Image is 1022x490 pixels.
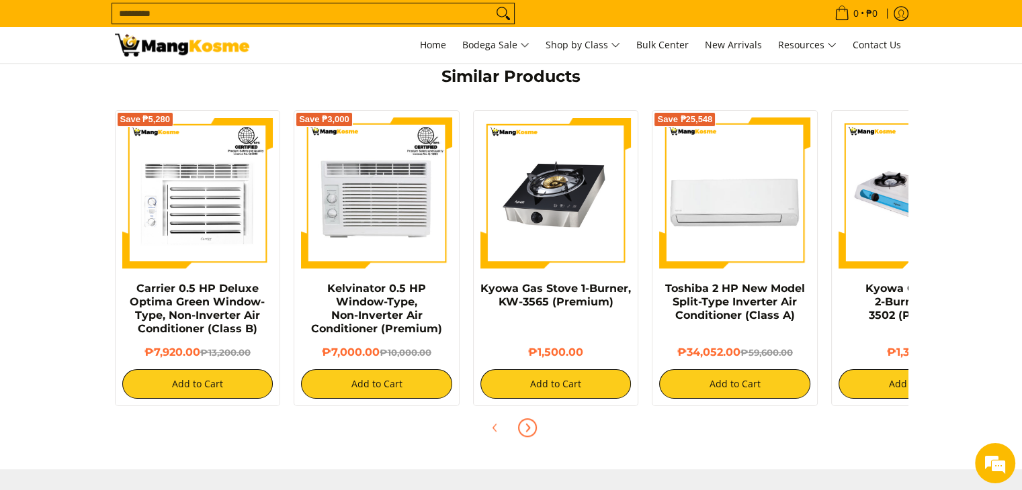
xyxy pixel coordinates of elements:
span: Resources [778,37,837,54]
img: kyowa-2-burner-gas-stove-stainless-steel-premium-full-view-mang-kosme [839,117,990,268]
a: Resources [771,27,843,63]
img: Toshiba 2 HP New Model Split-Type Inverter Air Conditioner (Class A) [659,117,810,268]
a: Kyowa Gas Stove 2-Burner, KW-3502 (Premium) [865,282,963,322]
h6: ₱7,920.00 [122,346,273,359]
span: We're online! [78,155,185,291]
img: Carrier 0.5 HP Deluxe Optima Green Window-Type, Non-Inverter Air Conditioner (Class B) [122,117,273,268]
a: New Arrivals [698,27,769,63]
div: Chat with us now [70,75,226,93]
h6: ₱1,500.00 [480,346,632,359]
span: ₱0 [864,9,880,18]
span: 0 [851,9,861,18]
del: ₱13,200.00 [200,347,251,358]
span: Shop by Class [546,37,620,54]
h6: ₱1,300.00 [839,346,990,359]
span: Save ₱5,280 [120,115,171,124]
a: Bulk Center [630,27,695,63]
button: Previous [480,413,510,442]
span: Save ₱3,000 [299,115,349,124]
div: Minimize live chat window [220,7,253,39]
h6: ₱34,052.00 [659,346,810,359]
h6: ₱7,000.00 [301,346,452,359]
span: Bulk Center [636,38,689,51]
span: New Arrivals [705,38,762,51]
nav: Main Menu [263,27,908,63]
a: Shop by Class [539,27,627,63]
button: Add to Cart [480,369,632,399]
a: Contact Us [846,27,908,63]
a: Bodega Sale [456,27,536,63]
span: Bodega Sale [462,37,529,54]
button: Next [513,413,542,442]
textarea: Type your message and hit 'Enter' [7,338,256,385]
span: Home [420,38,446,51]
span: • [831,6,882,21]
a: Carrier 0.5 HP Deluxe Optima Green Window-Type, Non-Inverter Air Conditioner (Class B) [130,282,265,335]
del: ₱10,000.00 [380,347,431,358]
img: kyowa-tempered-glass-single-gas-burner-full-view-mang-kosme [480,117,632,268]
del: ₱59,600.00 [740,347,793,358]
button: Add to Cart [301,369,452,399]
button: Search [493,3,514,23]
span: Contact Us [853,38,901,51]
a: Kelvinator 0.5 HP Window-Type, Non-Inverter Air Conditioner (Premium) [311,282,442,335]
button: Add to Cart [839,369,990,399]
button: Add to Cart [659,369,810,399]
img: Toshiba 90 CM Gray Gas Range (Class B) | Mang Kosme [115,34,249,56]
img: Kelvinator 0.5 HP Window-Type, Non-Inverter Air Conditioner (Premium) [301,117,452,268]
span: Save ₱25,548 [657,115,712,124]
a: Kyowa Gas Stove 1-Burner, KW-3565 (Premium) [480,282,631,308]
a: Home [413,27,453,63]
a: Toshiba 2 HP New Model Split-Type Inverter Air Conditioner (Class A) [665,282,805,322]
h2: Similar Products [216,66,807,87]
button: Add to Cart [122,369,273,399]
